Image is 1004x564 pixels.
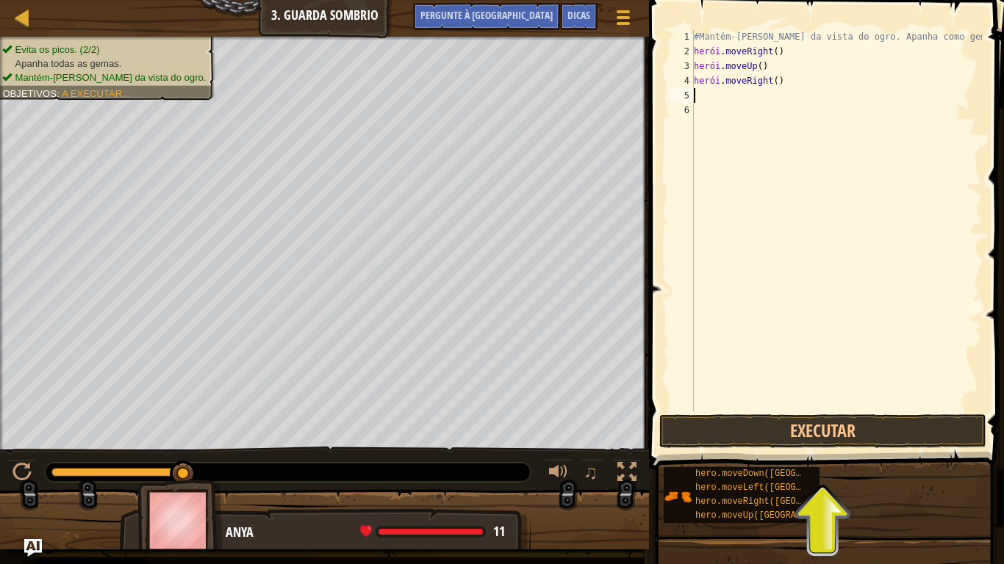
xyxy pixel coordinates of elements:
font: Anya [226,523,254,541]
font: ♫ [584,461,598,483]
button: Executar [659,414,986,448]
button: Mostrar o menu do jogo [605,3,642,37]
button: Ctrl + P: Pause [7,459,37,489]
li: Apanha todas as gemas. [2,57,206,70]
font: 4 [684,76,689,86]
font: 5 [684,90,689,101]
button: Pergunte à IA [24,539,42,557]
li: Evita os picos. [2,43,206,57]
font: hero.moveDown([GEOGRAPHIC_DATA]) [695,469,864,479]
li: Mantém-te longe da vista do ogro. [2,70,206,84]
button: Pergunte à IA [413,3,560,30]
font: Evita os picos. (2/2) [15,44,100,54]
font: Objetivos [2,88,57,98]
font: A Executar... [62,88,130,98]
font: Dicas [567,8,590,22]
button: Ajustar volume [544,459,573,489]
font: 3 [684,61,689,71]
font: 1 [684,32,689,42]
div: health: 11 / 11 [360,525,505,538]
font: Pergunte à [GEOGRAPHIC_DATA] [420,8,553,22]
font: 2 [684,46,689,57]
button: Alternar disco inteiro [612,459,642,489]
font: hero.moveLeft([GEOGRAPHIC_DATA]) [695,482,864,493]
font: : [57,88,60,98]
font: Apanha todas as gemas. [15,58,122,68]
font: hero.moveRight([GEOGRAPHIC_DATA]) [695,496,870,507]
img: thang_avatar_frame.png [137,480,223,561]
img: portrait.png [664,482,692,510]
button: ♫ [581,459,606,489]
font: hero.moveUp([GEOGRAPHIC_DATA]) [695,510,854,521]
font: Mantém-[PERSON_NAME] da vista do ogro. [15,72,207,82]
font: 6 [684,105,689,115]
span: 11 [493,522,505,540]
